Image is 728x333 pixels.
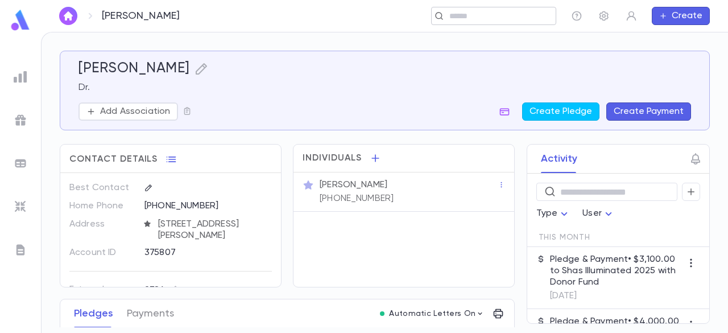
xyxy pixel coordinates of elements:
p: Best Contact [69,179,135,197]
p: Home Phone [69,197,135,215]
div: User [582,203,615,225]
div: 2786 [144,283,178,297]
button: Payments [127,299,174,328]
img: reports_grey.c525e4749d1bce6a11f5fe2a8de1b229.svg [14,70,27,84]
p: [DATE] [550,290,682,302]
img: imports_grey.530a8a0e642e233f2baf0ef88e8c9fcb.svg [14,200,27,213]
img: home_white.a664292cf8c1dea59945f0da9f25487c.svg [61,11,75,20]
div: 375807 [144,244,247,261]
button: Create Pledge [522,102,599,121]
p: [PERSON_NAME] [320,179,387,191]
div: [PHONE_NUMBER] [144,197,272,214]
button: Create [652,7,710,25]
button: Create Payment [606,102,691,121]
p: Automatic Letters On [389,309,475,318]
h5: [PERSON_NAME] [78,60,190,77]
span: Contact Details [69,154,158,165]
p: [PERSON_NAME] [102,10,180,22]
img: batches_grey.339ca447c9d9533ef1741baa751efc33.svg [14,157,27,170]
img: letters_grey.7941b92b52307dd3b8a917253454ce1c.svg [14,243,27,257]
span: Type [536,209,558,218]
button: Pledges [74,299,113,328]
div: Type [536,203,572,225]
p: Address [69,215,135,233]
span: This Month [539,233,590,242]
button: Add Association [78,102,178,121]
img: logo [9,9,32,31]
button: Activity [541,145,577,173]
span: [STREET_ADDRESS][PERSON_NAME] [154,219,273,241]
button: Automatic Letters On [375,306,489,322]
p: [PHONE_NUMBER] [320,193,394,204]
p: Account ID [69,244,135,262]
p: Add Association [100,106,170,117]
p: Dr. [78,82,691,93]
p: External Account ID [69,281,135,307]
img: campaigns_grey.99e729a5f7ee94e3726e6486bddda8f1.svg [14,113,27,127]
p: Pledge & Payment • $3,100.00 to Shas Illuminated 2025 with Donor Fund [550,254,682,288]
span: User [582,209,602,218]
span: Individuals [303,153,362,164]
